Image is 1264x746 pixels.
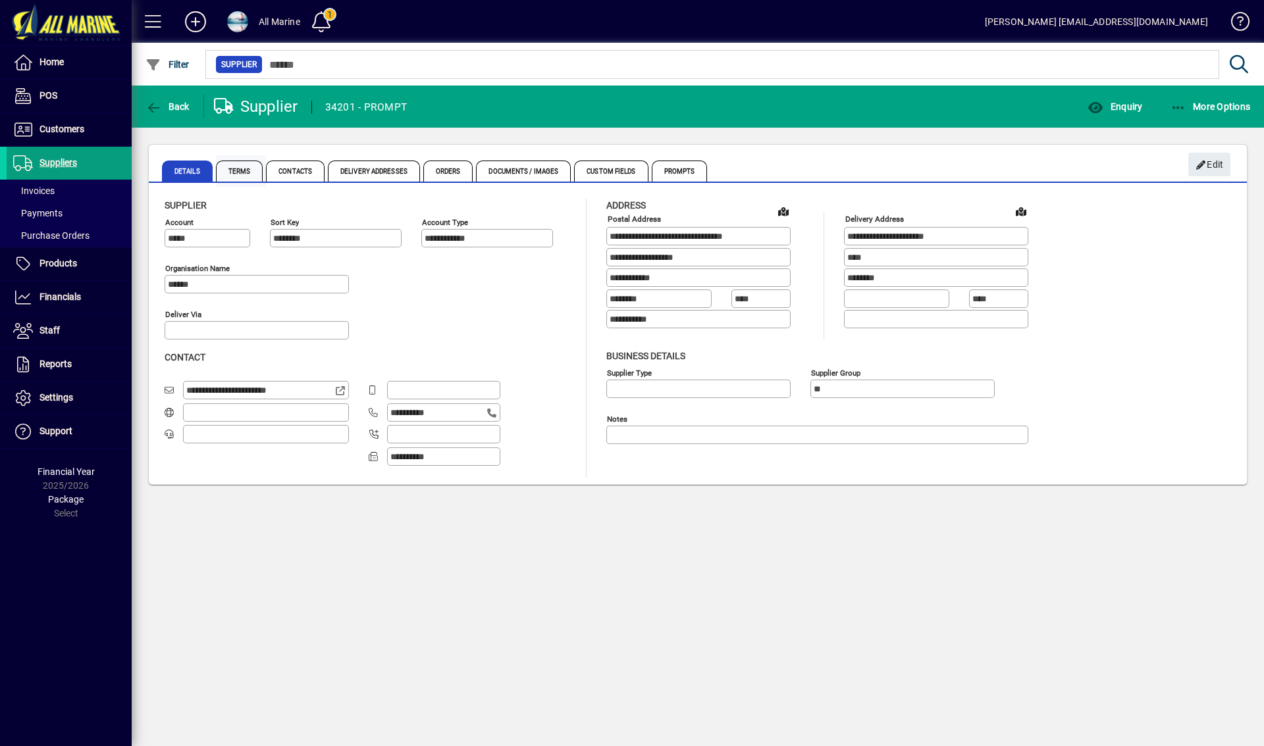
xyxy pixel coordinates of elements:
button: Profile [217,10,259,34]
span: Support [39,426,72,436]
span: Home [39,57,64,67]
span: Supplier [221,58,257,71]
span: Filter [145,59,190,70]
span: Reports [39,359,72,369]
span: More Options [1171,101,1251,112]
a: POS [7,80,132,112]
div: All Marine [259,11,300,32]
mat-label: Deliver via [165,310,201,319]
a: Invoices [7,180,132,202]
span: Edit [1196,154,1224,176]
span: Custom Fields [574,161,648,182]
a: Staff [7,314,132,347]
span: Payments [13,208,63,218]
a: Settings [7,382,132,414]
a: Financials [7,281,132,314]
a: Products [7,247,132,280]
mat-label: Supplier type [607,368,652,377]
app-page-header-button: Back [132,95,204,118]
span: Supplier [165,200,207,211]
span: Products [39,258,77,268]
mat-label: Organisation name [165,264,230,273]
span: Prompts [652,161,708,182]
a: Customers [7,113,132,146]
span: Contact [165,352,205,362]
a: Knowledge Base [1221,3,1248,45]
span: Back [145,101,190,112]
button: Filter [142,53,193,76]
span: Business details [606,351,685,361]
span: Address [606,200,646,211]
button: Edit [1188,153,1230,176]
a: Home [7,46,132,79]
span: Contacts [266,161,325,182]
button: Enquiry [1084,95,1145,118]
span: POS [39,90,57,101]
a: Reports [7,348,132,381]
mat-label: Account Type [422,218,468,227]
mat-label: Notes [607,414,627,423]
a: View on map [1011,201,1032,222]
div: 34201 - PROMPT [325,97,408,118]
span: Invoices [13,186,55,196]
span: Delivery Addresses [328,161,420,182]
button: More Options [1167,95,1254,118]
span: Details [162,161,213,182]
span: Package [48,494,84,505]
span: Customers [39,124,84,134]
a: Purchase Orders [7,224,132,247]
span: Staff [39,325,60,336]
mat-label: Account [165,218,194,227]
span: Enquiry [1088,101,1142,112]
span: Settings [39,392,73,403]
span: Terms [216,161,263,182]
span: Orders [423,161,473,182]
span: Financials [39,291,81,302]
mat-label: Sort key [271,218,299,227]
mat-label: Supplier group [811,368,860,377]
span: Suppliers [39,157,77,168]
a: View on map [773,201,794,222]
a: Payments [7,202,132,224]
span: Documents / Images [476,161,571,182]
button: Back [142,95,193,118]
a: Support [7,415,132,448]
span: Financial Year [38,466,95,477]
button: Add [174,10,217,34]
div: Supplier [214,96,298,117]
span: Purchase Orders [13,230,90,241]
div: [PERSON_NAME] [EMAIL_ADDRESS][DOMAIN_NAME] [985,11,1208,32]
